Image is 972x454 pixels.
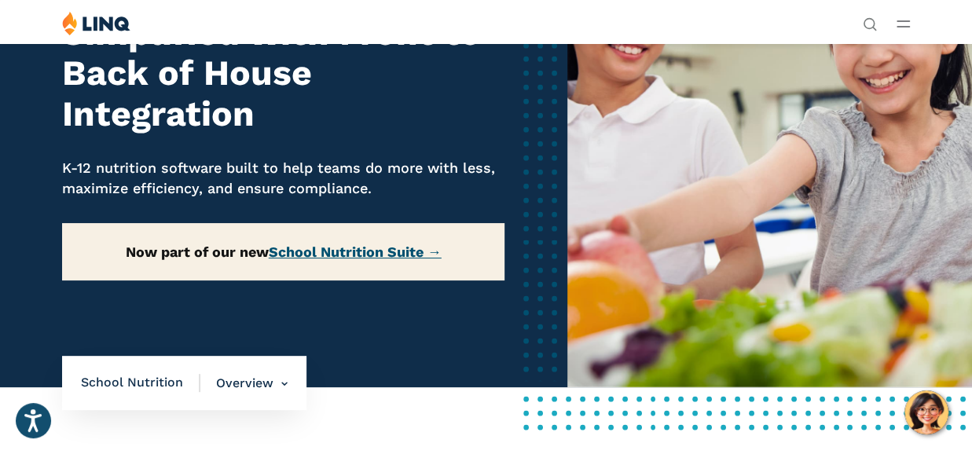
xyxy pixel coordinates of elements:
[200,356,288,411] li: Overview
[863,11,877,30] nav: Utility Navigation
[126,243,442,260] strong: Now part of our new
[62,11,130,35] img: LINQ | K‑12 Software
[81,374,200,391] span: School Nutrition
[897,15,910,32] button: Open Main Menu
[269,243,442,260] a: School Nutrition Suite →
[62,158,504,199] p: K-12 nutrition software built to help teams do more with less, maximize efficiency, and ensure co...
[863,16,877,30] button: Open Search Bar
[904,390,948,434] button: Hello, have a question? Let’s chat.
